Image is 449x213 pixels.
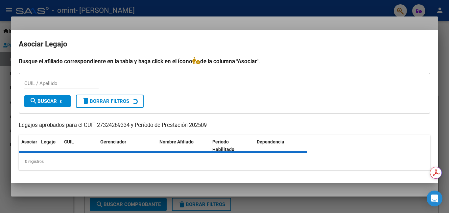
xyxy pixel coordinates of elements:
span: Asociar [21,139,37,144]
datatable-header-cell: Legajo [38,135,61,157]
button: Buscar [24,95,71,107]
span: Nombre Afiliado [159,139,194,144]
mat-icon: search [30,97,37,105]
div: 0 registros [19,153,430,170]
h2: Asociar Legajo [19,38,430,50]
span: CUIL [64,139,74,144]
datatable-header-cell: Periodo Habilitado [210,135,254,157]
span: Periodo Habilitado [212,139,234,152]
span: Buscar [30,98,57,104]
p: Legajos aprobados para el CUIT 27324269334 y Período de Prestación 202509 [19,121,430,130]
span: Gerenciador [100,139,126,144]
h4: Busque el afiliado correspondiente en la tabla y haga click en el ícono de la columna "Asociar". [19,57,430,66]
datatable-header-cell: Nombre Afiliado [157,135,210,157]
datatable-header-cell: Gerenciador [98,135,157,157]
datatable-header-cell: CUIL [61,135,98,157]
button: Borrar Filtros [76,95,144,108]
span: Borrar Filtros [82,98,129,104]
span: Dependencia [257,139,284,144]
datatable-header-cell: Dependencia [254,135,307,157]
div: Open Intercom Messenger [427,191,442,206]
mat-icon: delete [82,97,90,105]
span: Legajo [41,139,56,144]
datatable-header-cell: Asociar [19,135,38,157]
